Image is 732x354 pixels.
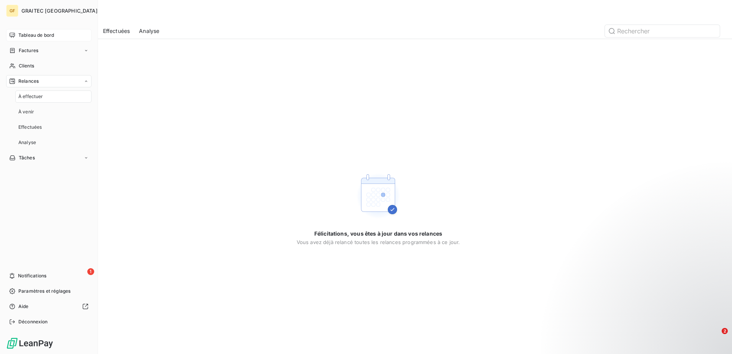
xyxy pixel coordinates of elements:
span: Analyse [139,27,159,35]
span: 2 [722,328,728,334]
span: Félicitations, vous êtes à jour dans vos relances [314,230,442,238]
span: Clients [19,62,34,69]
span: Tableau de bord [18,32,54,39]
span: Notifications [18,272,46,279]
img: Logo LeanPay [6,337,54,349]
iframe: Intercom live chat [706,328,724,346]
span: Effectuées [103,27,130,35]
span: 1 [87,268,94,275]
span: À venir [18,108,34,115]
span: À effectuer [18,93,43,100]
a: Aide [6,300,91,313]
span: GRAITEC [GEOGRAPHIC_DATA] [21,8,98,14]
span: Aide [18,303,29,310]
span: Effectuées [18,124,42,131]
span: Tâches [19,154,35,161]
span: Analyse [18,139,36,146]
iframe: Intercom notifications message [579,280,732,333]
span: Factures [19,47,38,54]
img: Empty state [354,172,403,221]
span: Paramètres et réglages [18,288,70,295]
input: Rechercher [605,25,720,37]
span: Déconnexion [18,318,48,325]
div: GF [6,5,18,17]
span: Vous avez déjà relancé toutes les relances programmées à ce jour. [297,239,460,245]
span: Relances [18,78,39,85]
